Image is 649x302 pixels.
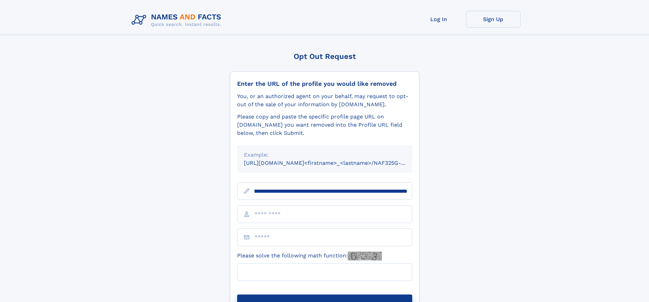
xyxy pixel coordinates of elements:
[129,11,227,29] img: Logo Names and Facts
[244,160,425,166] small: [URL][DOMAIN_NAME]<firstname>_<lastname>/NAF325G-xxxxxxxx
[412,11,466,28] a: Log In
[237,113,412,137] div: Please copy and paste the specific profile page URL on [DOMAIN_NAME] you want removed into the Pr...
[244,151,405,159] div: Example:
[237,92,412,109] div: You, or an authorized agent on your behalf, may request to opt-out of the sale of your informatio...
[237,80,412,88] div: Enter the URL of the profile you would like removed
[466,11,521,28] a: Sign Up
[237,252,382,260] label: Please solve the following math function:
[230,52,419,61] div: Opt Out Request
